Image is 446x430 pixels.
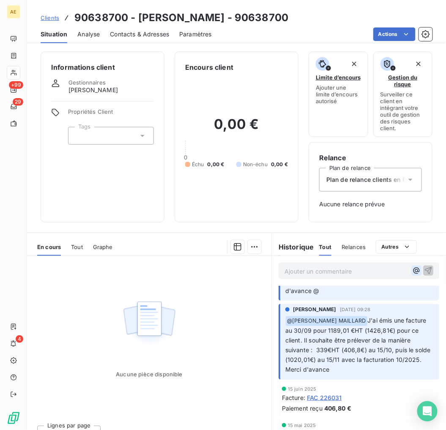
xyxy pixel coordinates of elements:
[74,10,288,25] h3: 90638700 - [PERSON_NAME] - 90638700
[380,91,426,131] span: Surveiller ce client en intégrant votre outil de gestion des risques client.
[316,74,361,81] span: Limite d’encours
[75,132,82,140] input: Ajouter une valeur
[41,14,59,22] a: Clients
[243,161,268,168] span: Non-échu
[68,108,154,120] span: Propriétés Client
[116,371,182,378] span: Aucune pièce disponible
[285,219,432,294] span: Je m'aperçois que ce client n'est plus prélevé depuis facturation 06/25 PICSOU. Or il était en pr...
[282,404,323,413] span: Paiement reçu
[309,52,368,137] button: Limite d’encoursAjouter une limite d’encours autorisé
[184,154,187,161] span: 0
[376,240,417,254] button: Autres
[373,52,433,137] button: Gestion du risqueSurveiller ce client en intégrant votre outil de gestion des risques client.
[319,153,422,163] h6: Relance
[13,98,23,106] span: 29
[110,30,169,38] span: Contacts & Adresses
[271,161,288,168] span: 0,00 €
[319,200,422,208] span: Aucune relance prévue
[272,242,314,252] h6: Historique
[326,175,422,184] span: Plan de relance clients en Picsou
[93,244,113,250] span: Graphe
[417,401,438,422] div: Open Intercom Messenger
[316,84,361,104] span: Ajouter une limite d’encours autorisé
[122,297,176,349] img: Empty state
[9,81,23,89] span: +99
[285,317,432,372] span: J'ai émis une facture au 30/09 pour 1189,01 €HT (1426,81€) pour ce client. Il souhaite être préle...
[179,30,212,38] span: Paramètres
[77,30,100,38] span: Analyse
[185,62,233,72] h6: Encours client
[288,386,317,392] span: 15 juin 2025
[192,161,204,168] span: Échu
[68,79,106,86] span: Gestionnaires
[319,244,332,250] span: Tout
[324,404,351,413] span: 406,80 €
[282,393,305,402] span: Facture :
[342,244,366,250] span: Relances
[208,161,224,168] span: 0,00 €
[373,27,416,41] button: Actions
[68,86,118,94] span: [PERSON_NAME]
[41,14,59,21] span: Clients
[41,30,67,38] span: Situation
[16,335,23,343] span: 4
[37,244,61,250] span: En cours
[288,423,316,428] span: 15 mai 2025
[340,307,371,312] span: [DATE] 09:28
[293,306,337,313] span: [PERSON_NAME]
[51,62,154,72] h6: Informations client
[71,244,83,250] span: Tout
[7,411,20,425] img: Logo LeanPay
[307,393,342,402] span: FAC 226031
[185,116,288,141] h2: 0,00 €
[7,5,20,19] div: AE
[286,316,367,326] span: @ [PERSON_NAME] MAILLARD
[380,74,426,88] span: Gestion du risque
